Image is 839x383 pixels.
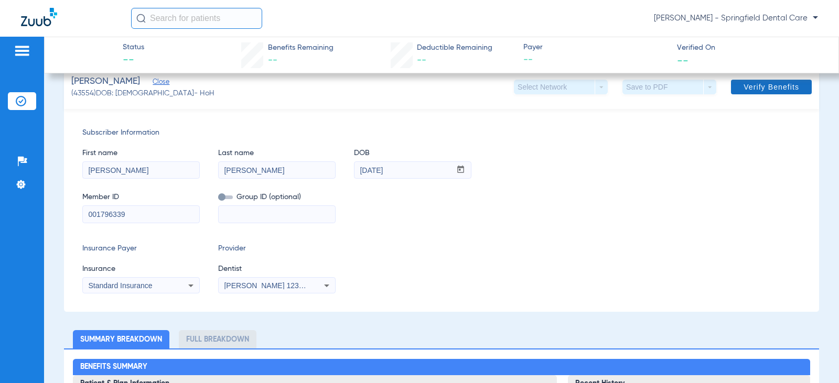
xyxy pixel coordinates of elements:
[654,13,818,24] span: [PERSON_NAME] - Springfield Dental Care
[21,8,57,26] img: Zuub Logo
[224,281,327,290] span: [PERSON_NAME] 1235410028
[123,53,144,68] span: --
[88,281,152,290] span: Standard Insurance
[73,359,810,376] h2: Benefits Summary
[677,54,689,65] span: --
[731,80,812,94] button: Verify Benefits
[677,42,822,53] span: Verified On
[82,127,801,138] span: Subscriber Information
[523,42,668,53] span: Payer
[73,330,169,348] li: Summary Breakdown
[523,53,668,67] span: --
[218,243,336,254] span: Provider
[136,14,146,23] img: Search Icon
[82,264,200,275] span: Insurance
[417,42,492,53] span: Deductible Remaining
[268,56,277,65] span: --
[179,330,256,348] li: Full Breakdown
[71,75,140,88] span: [PERSON_NAME]
[123,42,144,53] span: Status
[744,83,799,91] span: Verify Benefits
[218,148,336,159] span: Last name
[82,243,200,254] span: Insurance Payer
[218,264,336,275] span: Dentist
[14,45,30,57] img: hamburger-icon
[82,148,200,159] span: First name
[71,88,214,99] span: (43554) DOB: [DEMOGRAPHIC_DATA] - HoH
[131,8,262,29] input: Search for patients
[82,192,200,203] span: Member ID
[268,42,334,53] span: Benefits Remaining
[218,192,336,203] span: Group ID (optional)
[417,56,426,65] span: --
[153,78,162,88] span: Close
[450,162,471,179] button: Open calendar
[354,148,471,159] span: DOB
